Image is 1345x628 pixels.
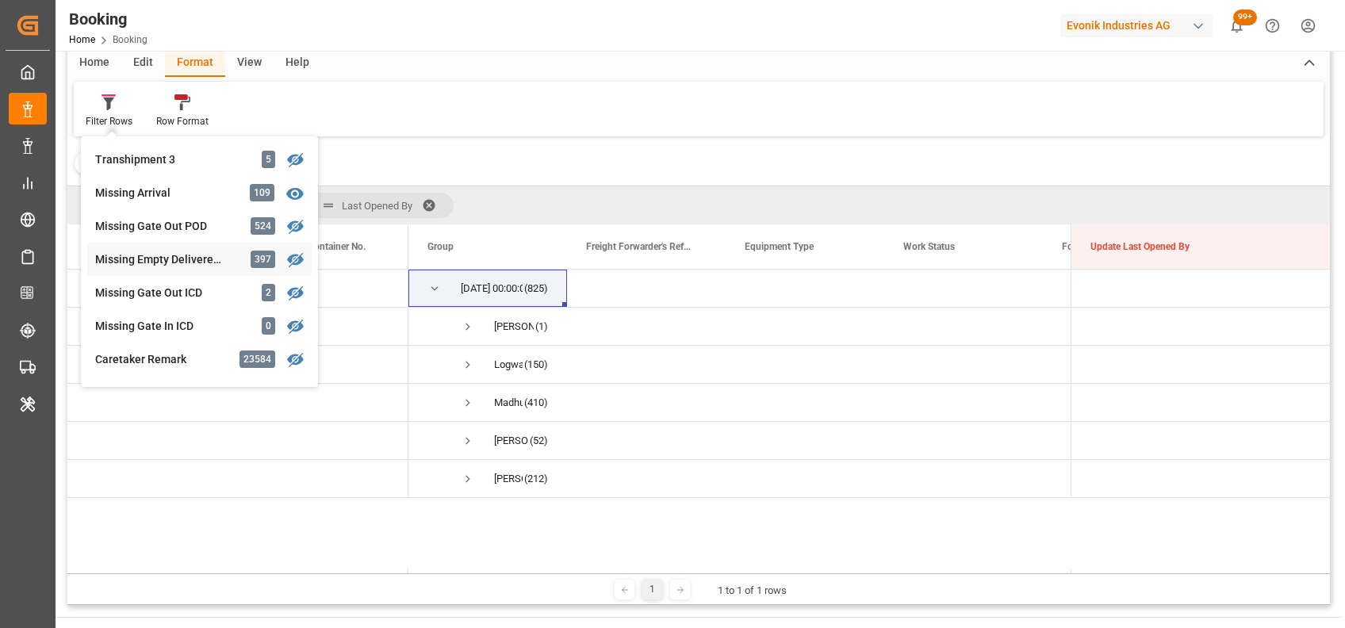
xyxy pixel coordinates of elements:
[69,34,95,45] a: Home
[1071,308,1330,346] div: Press SPACE to select this row.
[524,270,548,307] span: (825)
[225,50,274,77] div: View
[67,384,408,422] div: Press SPACE to select this row.
[494,423,528,459] div: [PERSON_NAME]
[156,114,209,128] div: Row Format
[95,351,234,368] div: Caretaker Remark
[1255,8,1290,44] button: Help Center
[494,385,523,421] div: Madhu T V
[1219,8,1255,44] button: show 135 new notifications
[427,241,454,252] span: Group
[69,7,148,31] div: Booking
[535,308,548,345] span: (1)
[494,461,523,497] div: [PERSON_NAME]
[530,423,548,459] span: (52)
[67,346,408,384] div: Press SPACE to select this row.
[262,151,275,168] div: 5
[86,114,132,128] div: Filter Rows
[274,50,321,77] div: Help
[95,151,234,168] div: Transhipment 3
[95,318,234,335] div: Missing Gate In ICD
[67,50,121,77] div: Home
[251,251,275,268] div: 397
[524,385,548,421] span: (410)
[121,50,165,77] div: Edit
[524,347,548,383] span: (150)
[262,317,275,335] div: 0
[67,460,408,498] div: Press SPACE to select this row.
[1071,270,1330,308] div: Press SPACE to select this row.
[1071,346,1330,384] div: Press SPACE to select this row.
[95,218,234,235] div: Missing Gate Out POD
[642,580,662,599] div: 1
[1090,241,1190,252] span: Update Last Opened By
[461,270,523,307] div: [DATE] 00:00:00
[95,251,234,268] div: Missing Empty Delivered Depot
[67,422,408,460] div: Press SPACE to select this row.
[67,308,408,346] div: Press SPACE to select this row.
[250,184,274,201] div: 109
[251,217,275,235] div: 524
[308,241,366,252] span: Container No.
[262,284,275,301] div: 2
[67,270,408,308] div: Press SPACE to select this row.
[494,347,523,383] div: Logward System
[165,50,225,77] div: Format
[745,241,814,252] span: Equipment Type
[524,461,548,497] span: (212)
[1062,241,1131,252] span: Forwarder Name
[1060,10,1219,40] button: Evonik Industries AG
[718,583,787,599] div: 1 to 1 of 1 rows
[1071,460,1330,498] div: Press SPACE to select this row.
[903,241,955,252] span: Work Status
[1071,384,1330,422] div: Press SPACE to select this row.
[239,350,275,368] div: 23584
[342,200,412,212] span: Last Opened By
[95,185,234,201] div: Missing Arrival
[1060,14,1213,37] div: Evonik Industries AG
[1071,422,1330,460] div: Press SPACE to select this row.
[95,285,234,301] div: Missing Gate Out ICD
[586,241,692,252] span: Freight Forwarder's Reference No.
[1233,10,1257,25] span: 99+
[494,308,534,345] div: [PERSON_NAME]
